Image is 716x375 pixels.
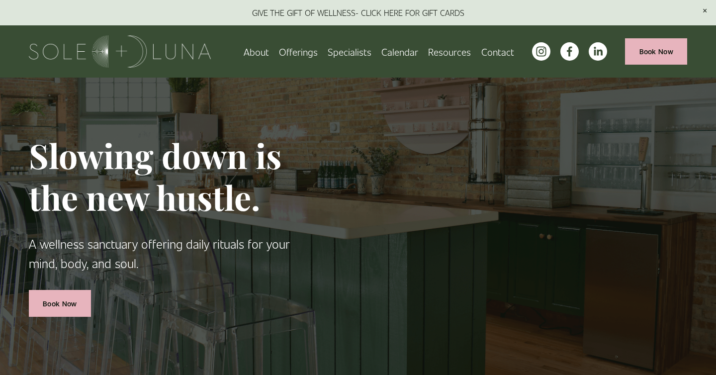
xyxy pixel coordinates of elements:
[481,43,514,60] a: Contact
[428,43,471,60] a: folder dropdown
[29,234,300,274] p: A wellness sanctuary offering daily rituals for your mind, body, and soul.
[625,38,687,65] a: Book Now
[29,35,211,68] img: Sole + Luna
[279,44,318,59] span: Offerings
[381,43,418,60] a: Calendar
[29,135,300,218] h1: Slowing down is the new hustle.
[244,43,269,60] a: About
[589,42,607,61] a: LinkedIn
[560,42,579,61] a: facebook-unauth
[532,42,550,61] a: instagram-unauth
[29,290,91,316] a: Book Now
[428,44,471,59] span: Resources
[279,43,318,60] a: folder dropdown
[328,43,371,60] a: Specialists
